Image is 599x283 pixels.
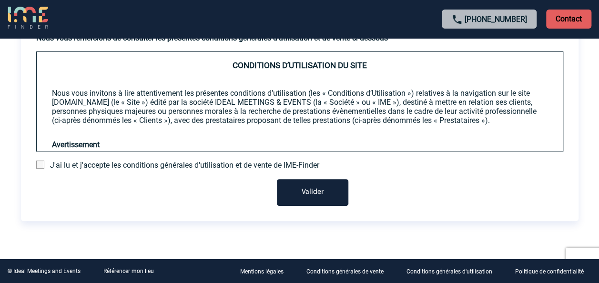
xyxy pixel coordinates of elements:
a: Conditions générales de vente [299,266,399,275]
p: Mentions légales [240,268,284,275]
a: Référencer mon lieu [103,268,154,274]
a: Conditions générales d'utilisation [399,266,508,275]
a: [PHONE_NUMBER] [465,15,527,24]
a: Mentions légales [233,266,299,275]
div: © Ideal Meetings and Events [8,268,81,274]
p: Nous vous invitons à lire attentivement les présentes conditions d’utilisation (les « Conditions ... [52,89,548,125]
button: Valider [277,179,348,206]
p: Conditions générales d'utilisation [406,268,492,275]
p: Conditions générales de vente [306,268,384,275]
img: call-24-px.png [451,14,463,25]
span: J'ai lu et j'accepte les conditions générales d'utilisation et de vente de IME-Finder [50,161,319,170]
strong: Avertissement [52,140,100,149]
p: Contact [546,10,591,29]
span: CONDITIONS D’UTILISATION DU SITE [233,61,367,70]
a: Politique de confidentialité [508,266,599,275]
p: Politique de confidentialité [515,268,584,275]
